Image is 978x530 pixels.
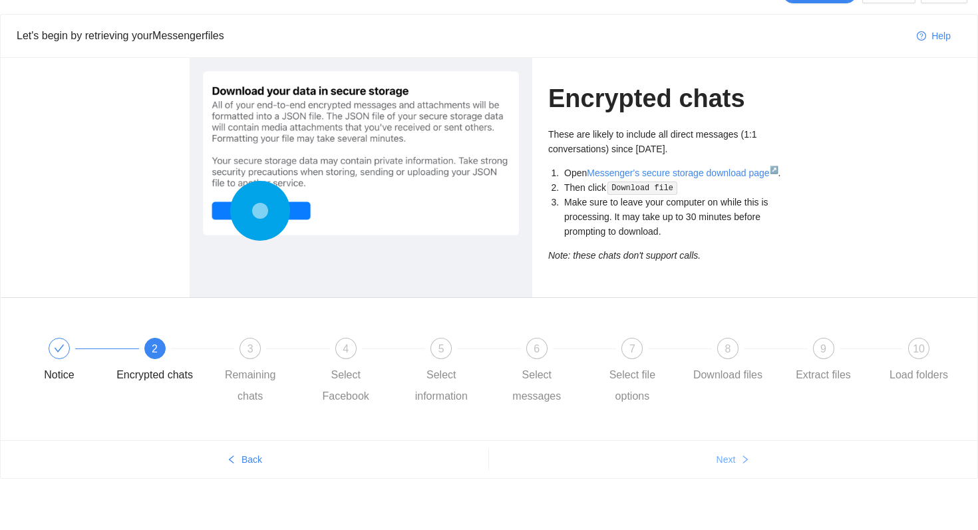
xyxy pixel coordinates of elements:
[212,364,289,407] div: Remaining chats
[403,338,498,407] div: 5Select information
[498,364,575,407] div: Select messages
[607,182,677,195] code: Download file
[906,25,961,47] button: question-circleHelp
[307,364,385,407] div: Select Facebook
[116,364,193,386] div: Encrypted chats
[242,452,262,467] span: Back
[247,343,253,354] span: 3
[913,343,925,354] span: 10
[770,166,778,174] sup: ↗
[227,455,236,465] span: left
[21,338,116,386] div: Notice
[890,364,948,386] div: Load folders
[307,338,403,407] div: 4Select Facebook
[917,31,926,42] span: question-circle
[548,83,788,114] h1: Encrypted chats
[693,364,762,386] div: Download files
[17,27,906,44] div: Let's begin by retrieving your Messenger files
[740,455,750,465] span: right
[498,338,594,407] div: 6Select messages
[534,343,540,354] span: 6
[489,449,977,470] button: Nextright
[725,343,731,354] span: 8
[116,338,212,386] div: 2Encrypted chats
[343,343,349,354] span: 4
[587,168,778,178] a: Messenger's secure storage download page↗
[438,343,444,354] span: 5
[44,364,74,386] div: Notice
[548,127,788,156] p: These are likely to include all direct messages (1:1 conversations) since [DATE].
[785,338,881,386] div: 9Extract files
[717,452,736,467] span: Next
[689,338,785,386] div: 8Download files
[931,29,951,43] span: Help
[629,343,635,354] span: 7
[548,250,701,261] i: Note: these chats don't support calls.
[593,338,689,407] div: 7Select file options
[562,180,788,196] li: Then click
[562,166,788,180] li: Open .
[880,338,957,386] div: 10Load folders
[152,343,158,354] span: 2
[562,195,788,239] li: Make sure to leave your computer on while this is processing. It may take up to 30 minutes before...
[403,364,480,407] div: Select information
[212,338,307,407] div: 3Remaining chats
[54,343,65,354] span: check
[796,364,851,386] div: Extract files
[593,364,671,407] div: Select file options
[1,449,488,470] button: leftBack
[820,343,826,354] span: 9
